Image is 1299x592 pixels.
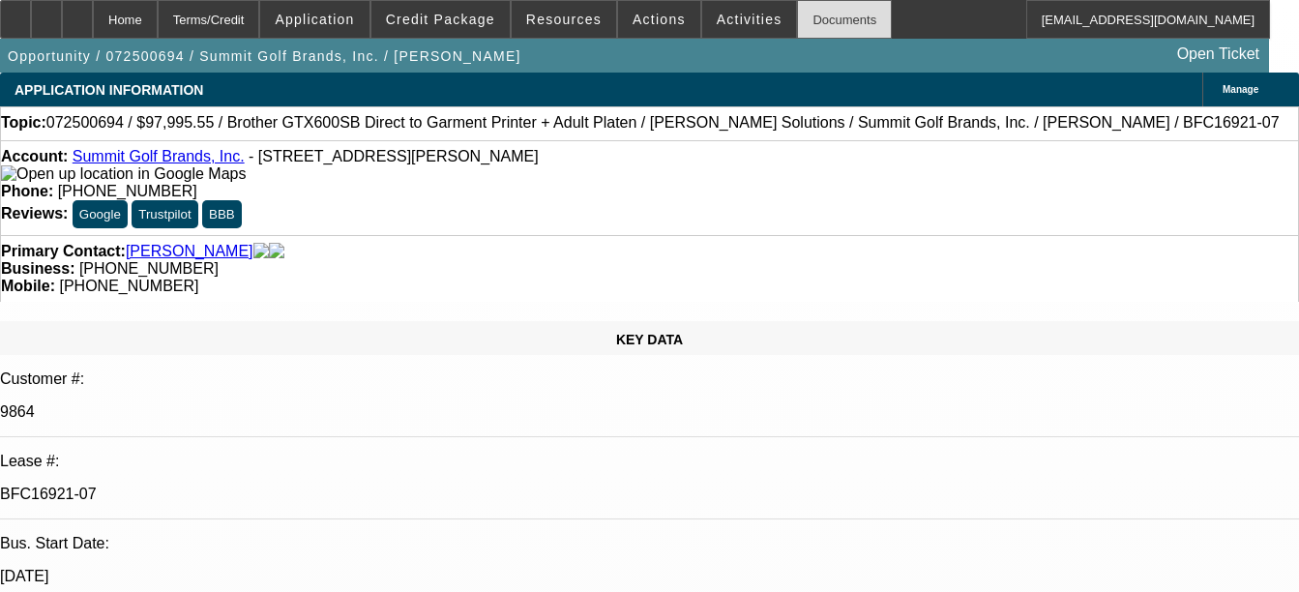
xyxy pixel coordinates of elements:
img: linkedin-icon.png [269,243,284,260]
button: Trustpilot [132,200,197,228]
span: Activities [717,12,782,27]
strong: Reviews: [1,205,68,222]
span: Actions [633,12,686,27]
span: APPLICATION INFORMATION [15,82,203,98]
button: Actions [618,1,700,38]
span: KEY DATA [616,332,683,347]
a: [PERSON_NAME] [126,243,253,260]
strong: Topic: [1,114,46,132]
button: Google [73,200,128,228]
span: Manage [1223,84,1258,95]
span: [PHONE_NUMBER] [58,183,197,199]
img: facebook-icon.png [253,243,269,260]
button: Application [260,1,369,38]
button: BBB [202,200,242,228]
strong: Mobile: [1,278,55,294]
span: Opportunity / 072500694 / Summit Golf Brands, Inc. / [PERSON_NAME] [8,48,521,64]
span: [PHONE_NUMBER] [79,260,219,277]
span: Application [275,12,354,27]
strong: Primary Contact: [1,243,126,260]
img: Open up location in Google Maps [1,165,246,183]
button: Activities [702,1,797,38]
span: - [STREET_ADDRESS][PERSON_NAME] [249,148,539,164]
span: [PHONE_NUMBER] [59,278,198,294]
span: Resources [526,12,602,27]
strong: Business: [1,260,74,277]
button: Credit Package [371,1,510,38]
a: Open Ticket [1169,38,1267,71]
span: Credit Package [386,12,495,27]
span: 072500694 / $97,995.55 / Brother GTX600SB Direct to Garment Printer + Adult Platen / [PERSON_NAME... [46,114,1280,132]
a: Summit Golf Brands, Inc. [73,148,245,164]
a: View Google Maps [1,165,246,182]
strong: Account: [1,148,68,164]
button: Resources [512,1,616,38]
strong: Phone: [1,183,53,199]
